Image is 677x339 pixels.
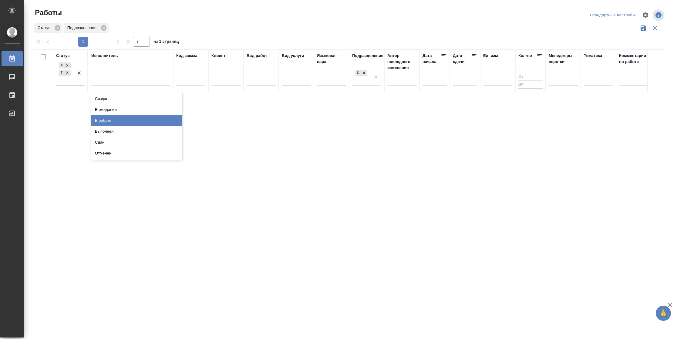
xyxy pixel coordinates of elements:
[453,53,471,65] div: Дата сдачи
[518,73,543,81] input: От
[59,69,71,77] div: Подбор, Готов к работе
[56,53,70,59] div: Статус
[91,53,118,59] div: Исполнитель
[638,8,653,22] span: Настроить таблицу
[33,8,62,18] span: Работы
[64,23,109,33] div: Подразделение
[649,22,661,34] button: Сбросить фильтры
[247,53,267,59] div: Вид работ
[91,115,182,126] div: В работе
[317,53,346,65] div: Языковая пара
[67,25,99,31] p: Подразделение
[355,69,368,77] div: DTPlight
[387,53,416,71] div: Автор последнего изменения
[653,9,665,21] span: Посмотреть информацию
[549,53,578,65] div: Менеджеры верстки
[638,22,649,34] button: Сохранить фильтры
[619,53,648,65] div: Комментарии по работе
[588,11,638,20] div: split button
[176,53,197,59] div: Код заказа
[656,306,671,321] button: 🙏
[153,38,179,47] span: из 1 страниц
[355,70,361,76] div: DTPlight
[91,126,182,137] div: Выполнен
[59,62,71,69] div: Подбор, Готов к работе
[352,53,383,59] div: Подразделение
[518,81,543,88] input: До
[91,104,182,115] div: В ожидании
[91,137,182,148] div: Сдан
[59,70,64,76] div: Готов к работе
[38,25,52,31] p: Статус
[91,93,182,104] div: Создан
[59,62,64,69] div: Подбор
[518,53,532,59] div: Кол-во
[658,307,669,320] span: 🙏
[211,53,225,59] div: Клиент
[282,53,304,59] div: Вид услуги
[91,148,182,159] div: Отменен
[423,53,441,65] div: Дата начала
[34,23,62,33] div: Статус
[584,53,602,59] div: Тематика
[483,53,498,59] div: Ед. изм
